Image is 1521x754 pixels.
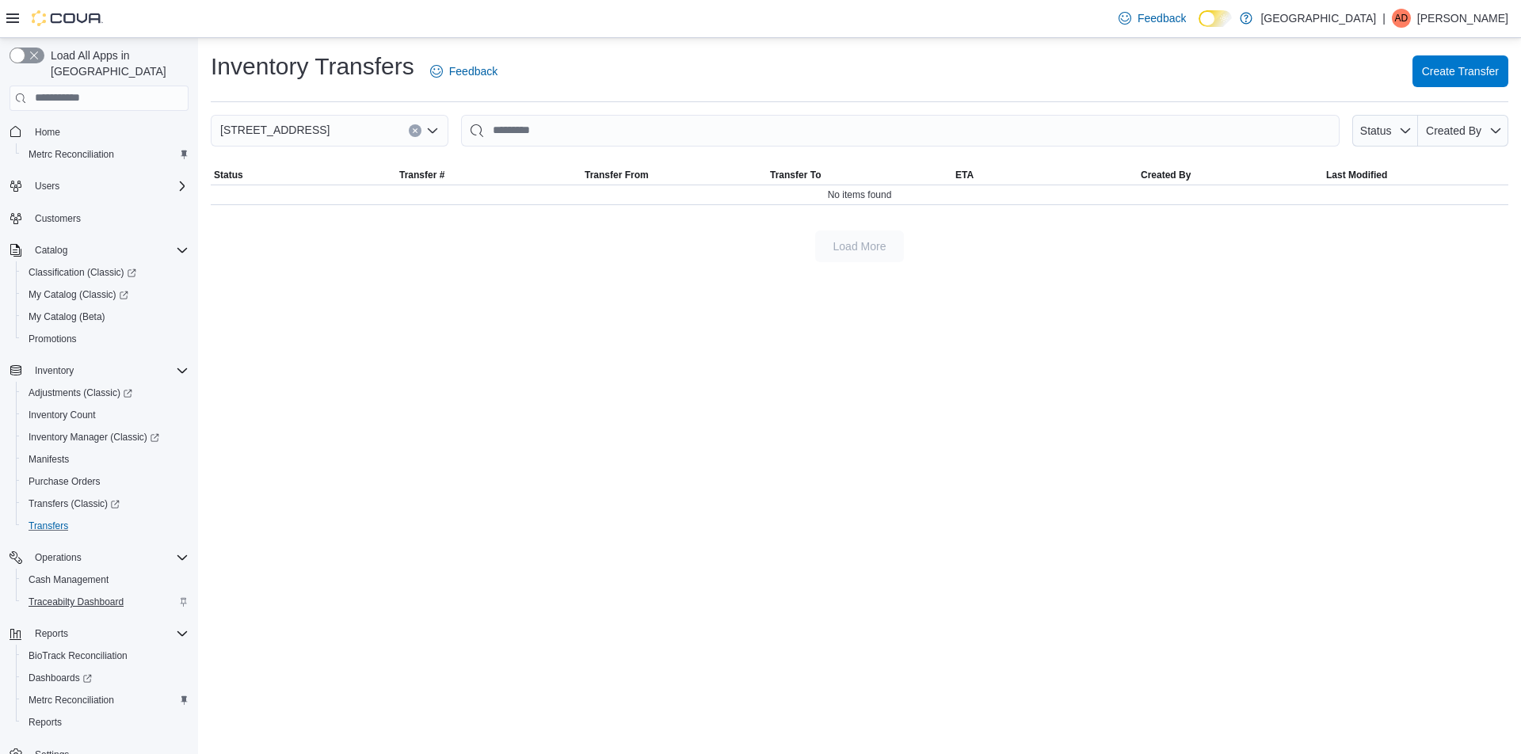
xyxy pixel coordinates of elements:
[29,177,189,196] span: Users
[1417,9,1508,28] p: [PERSON_NAME]
[3,239,195,261] button: Catalog
[424,55,504,87] a: Feedback
[22,329,83,348] a: Promotions
[16,382,195,404] a: Adjustments (Classic)
[29,497,120,510] span: Transfers (Classic)
[29,288,128,301] span: My Catalog (Classic)
[399,169,444,181] span: Transfer #
[29,596,124,608] span: Traceabilty Dashboard
[767,166,952,185] button: Transfer To
[29,624,189,643] span: Reports
[29,310,105,323] span: My Catalog (Beta)
[29,548,189,567] span: Operations
[29,548,88,567] button: Operations
[29,649,128,662] span: BioTrack Reconciliation
[16,711,195,733] button: Reports
[44,48,189,79] span: Load All Apps in [GEOGRAPHIC_DATA]
[3,360,195,382] button: Inventory
[16,448,195,470] button: Manifests
[461,115,1340,147] input: This is a search bar. After typing your query, hit enter to filter the results lower in the page.
[22,472,107,491] a: Purchase Orders
[22,691,189,710] span: Metrc Reconciliation
[29,333,77,345] span: Promotions
[22,646,189,665] span: BioTrack Reconciliation
[3,175,195,197] button: Users
[220,120,330,139] span: [STREET_ADDRESS]
[35,180,59,192] span: Users
[22,406,102,425] a: Inventory Count
[1138,166,1323,185] button: Created By
[22,494,126,513] a: Transfers (Classic)
[22,494,189,513] span: Transfers (Classic)
[833,238,886,254] span: Load More
[16,470,195,493] button: Purchase Orders
[22,263,189,282] span: Classification (Classic)
[409,124,421,137] button: Clear input
[29,453,69,466] span: Manifests
[1141,169,1191,181] span: Created By
[22,383,189,402] span: Adjustments (Classic)
[35,212,81,225] span: Customers
[211,51,414,82] h1: Inventory Transfers
[22,307,112,326] a: My Catalog (Beta)
[3,207,195,230] button: Customers
[29,241,189,260] span: Catalog
[29,431,159,444] span: Inventory Manager (Classic)
[1326,169,1387,181] span: Last Modified
[22,383,139,402] a: Adjustments (Classic)
[1199,27,1199,28] span: Dark Mode
[16,284,195,306] a: My Catalog (Classic)
[22,592,189,611] span: Traceabilty Dashboard
[22,428,166,447] a: Inventory Manager (Classic)
[29,694,114,706] span: Metrc Reconciliation
[29,361,189,380] span: Inventory
[22,646,134,665] a: BioTrack Reconciliation
[22,145,189,164] span: Metrc Reconciliation
[1422,63,1499,79] span: Create Transfer
[955,169,974,181] span: ETA
[1395,9,1409,28] span: AD
[22,668,98,687] a: Dashboards
[29,361,80,380] button: Inventory
[952,166,1138,185] button: ETA
[22,450,75,469] a: Manifests
[22,263,143,282] a: Classification (Classic)
[29,148,114,161] span: Metrc Reconciliation
[29,177,66,196] button: Users
[16,426,195,448] a: Inventory Manager (Classic)
[35,244,67,257] span: Catalog
[1426,124,1481,137] span: Created By
[3,546,195,569] button: Operations
[35,364,74,377] span: Inventory
[29,122,189,142] span: Home
[29,123,67,142] a: Home
[22,406,189,425] span: Inventory Count
[16,306,195,328] button: My Catalog (Beta)
[1412,55,1508,87] button: Create Transfer
[29,387,132,399] span: Adjustments (Classic)
[426,124,439,137] button: Open list of options
[1323,166,1508,185] button: Last Modified
[29,624,74,643] button: Reports
[22,472,189,491] span: Purchase Orders
[35,551,82,564] span: Operations
[22,668,189,687] span: Dashboards
[22,713,189,732] span: Reports
[770,169,821,181] span: Transfer To
[16,404,195,426] button: Inventory Count
[22,428,189,447] span: Inventory Manager (Classic)
[16,515,195,537] button: Transfers
[22,713,68,732] a: Reports
[1418,115,1508,147] button: Created By
[29,208,189,228] span: Customers
[29,573,109,586] span: Cash Management
[29,672,92,684] span: Dashboards
[16,569,195,591] button: Cash Management
[1352,115,1418,147] button: Status
[16,645,195,667] button: BioTrack Reconciliation
[3,120,195,143] button: Home
[16,143,195,166] button: Metrc Reconciliation
[22,307,189,326] span: My Catalog (Beta)
[35,126,60,139] span: Home
[22,450,189,469] span: Manifests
